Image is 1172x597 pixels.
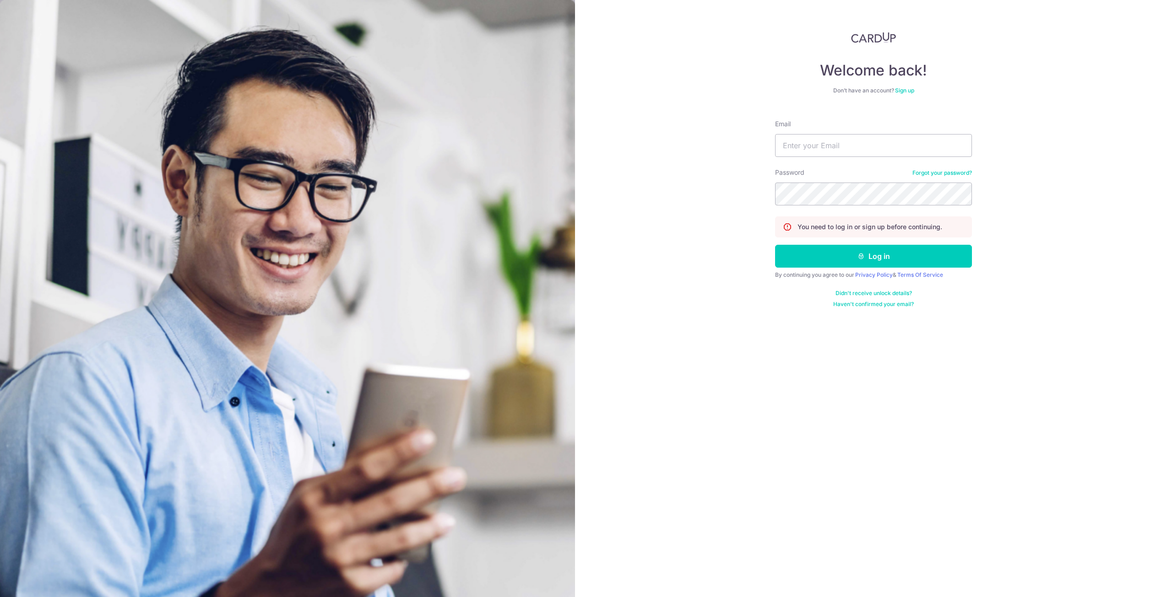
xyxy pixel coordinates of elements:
[775,119,791,129] label: Email
[775,245,972,268] button: Log in
[895,87,914,94] a: Sign up
[775,87,972,94] div: Don’t have an account?
[897,271,943,278] a: Terms Of Service
[775,168,804,177] label: Password
[798,222,942,231] p: You need to log in or sign up before continuing.
[775,271,972,279] div: By continuing you agree to our &
[775,134,972,157] input: Enter your Email
[912,169,972,177] a: Forgot your password?
[833,301,914,308] a: Haven't confirmed your email?
[851,32,896,43] img: CardUp Logo
[775,61,972,80] h4: Welcome back!
[855,271,893,278] a: Privacy Policy
[836,290,912,297] a: Didn't receive unlock details?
